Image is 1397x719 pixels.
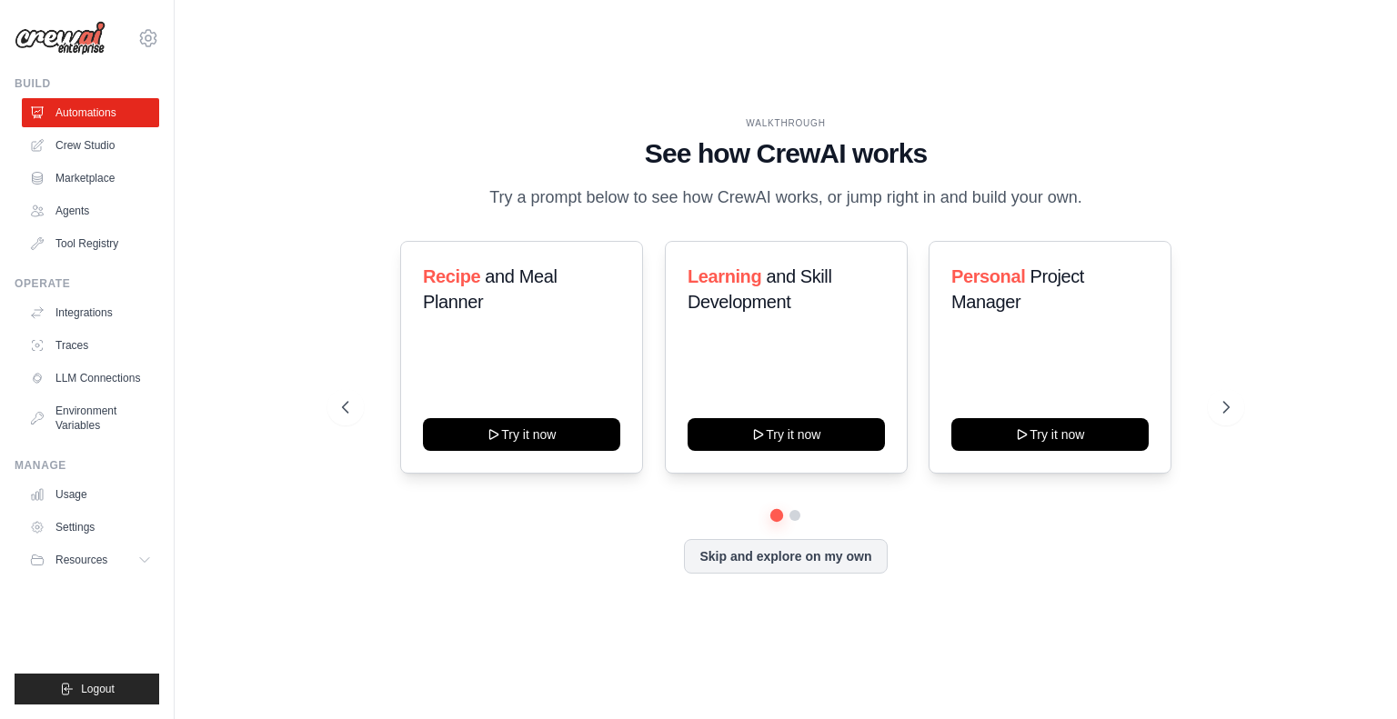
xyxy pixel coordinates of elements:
span: Recipe [423,266,480,286]
p: Try a prompt below to see how CrewAI works, or jump right in and build your own. [480,185,1091,211]
a: Integrations [22,298,159,327]
a: Crew Studio [22,131,159,160]
button: Resources [22,545,159,574]
button: Skip and explore on my own [684,539,887,574]
button: Try it now [951,418,1149,451]
div: Operate [15,276,159,291]
button: Try it now [423,418,620,451]
img: Logo [15,21,106,55]
span: Learning [688,266,761,286]
a: LLM Connections [22,364,159,393]
a: Tool Registry [22,229,159,258]
button: Logout [15,674,159,704]
div: Build [15,76,159,91]
span: Logout [81,682,115,696]
span: Personal [951,266,1025,286]
div: Manage [15,458,159,473]
span: Project Manager [951,266,1084,312]
span: and Meal Planner [423,266,557,312]
a: Automations [22,98,159,127]
a: Traces [22,331,159,360]
span: Resources [55,553,107,567]
span: and Skill Development [688,266,831,312]
a: Usage [22,480,159,509]
a: Agents [22,196,159,225]
button: Try it now [688,418,885,451]
a: Marketplace [22,164,159,193]
a: Settings [22,513,159,542]
div: WALKTHROUGH [342,116,1230,130]
h1: See how CrewAI works [342,137,1230,170]
a: Environment Variables [22,396,159,440]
